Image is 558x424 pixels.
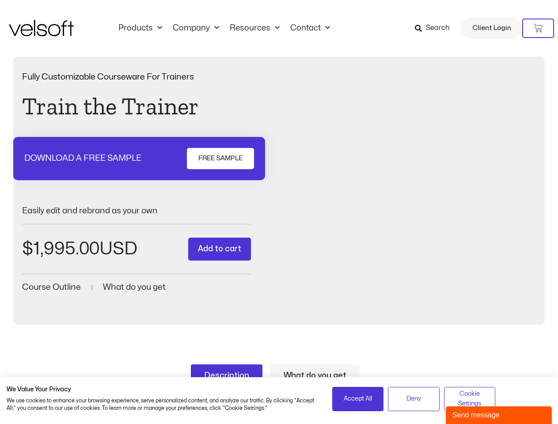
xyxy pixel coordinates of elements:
[450,389,490,409] span: Cookie Settings
[187,148,254,169] a: FREE SAMPLE
[22,240,99,257] bdi: 1,995.00
[191,364,262,387] a: Description
[406,394,421,404] span: Deny
[472,23,511,34] span: Client Login
[461,18,522,39] a: Client Login
[113,23,167,33] a: ProductsMenu Toggle
[103,283,166,291] a: What do you get
[22,73,251,81] p: Fully Customizable Courseware For Trainers
[446,405,554,424] iframe: chat widget
[24,154,141,163] p: DOWNLOAD A FREE SAMPLE
[9,20,74,36] img: Velsoft Training Materials
[113,23,335,33] nav: Menu
[270,364,360,387] a: What do you get
[22,283,81,291] a: Course Outline
[224,23,285,33] a: ResourcesMenu Toggle
[332,387,384,411] button: Accept all cookies
[22,207,251,215] p: Easily edit and rebrand as your own
[388,387,440,411] button: Deny all cookies
[344,394,372,404] span: Accept All
[426,23,450,34] span: Search
[22,240,33,257] span: $
[7,386,319,394] h2: We Value Your Privacy
[285,23,335,33] a: ContactMenu Toggle
[198,153,243,164] span: FREE SAMPLE
[415,21,456,36] a: Search
[188,238,251,261] button: Add to cart
[22,95,251,118] h1: Train the Trainer
[7,397,319,412] p: We use cookies to enhance your browsing experience, serve personalized content, and analyze our t...
[444,387,496,411] button: Adjust cookie preferences
[167,23,224,33] a: CompanyMenu Toggle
